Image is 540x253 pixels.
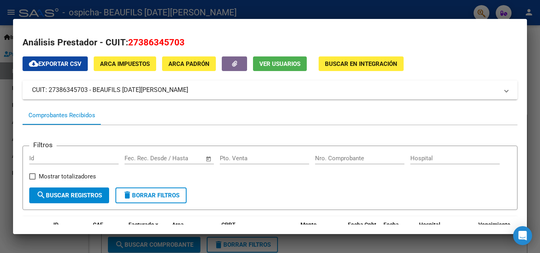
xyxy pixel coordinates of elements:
datatable-header-cell: Vencimiento Auditoría [475,216,511,251]
span: Mostrar totalizadores [39,172,96,181]
span: 27386345703 [128,37,185,47]
span: Fecha Recibido [383,221,406,237]
div: Open Intercom Messenger [513,226,532,245]
span: Area [172,221,184,228]
mat-expansion-panel-header: CUIT: 27386345703 - BEAUFILS [DATE][PERSON_NAME] [23,81,517,99]
button: ARCA Padrón [162,56,216,71]
div: Comprobantes Recibidos [28,111,95,120]
button: Buscar en Integración [319,56,404,71]
span: Borrar Filtros [123,192,179,199]
button: Buscar Registros [29,187,109,203]
button: ARCA Impuestos [94,56,156,71]
mat-icon: search [36,190,46,200]
span: Fecha Cpbt [348,221,376,228]
span: Buscar en Integración [325,60,397,67]
mat-panel-title: CUIT: 27386345703 - BEAUFILS [DATE][PERSON_NAME] [32,85,498,95]
datatable-header-cell: Fecha Cpbt [345,216,380,251]
input: Fecha inicio [125,155,157,162]
button: Exportar CSV [23,56,88,71]
datatable-header-cell: CAE [90,216,125,251]
span: Buscar Registros [36,192,102,199]
h2: Análisis Prestador - CUIT: [23,36,517,49]
button: Ver Usuarios [253,56,307,71]
mat-icon: cloud_download [29,59,38,68]
mat-icon: delete [123,190,132,200]
h3: Filtros [29,140,57,150]
button: Borrar Filtros [115,187,187,203]
span: ARCA Impuestos [100,60,150,67]
span: Exportar CSV [29,60,81,67]
span: Monto [300,221,317,228]
datatable-header-cell: ID [50,216,90,251]
span: CAE [93,221,103,228]
span: ARCA Padrón [168,60,210,67]
datatable-header-cell: Monto [297,216,345,251]
datatable-header-cell: CPBT [218,216,297,251]
span: Ver Usuarios [259,60,300,67]
button: Open calendar [204,154,213,163]
datatable-header-cell: Facturado x Orden De [125,216,169,251]
datatable-header-cell: Hospital [416,216,475,251]
datatable-header-cell: Fecha Recibido [380,216,416,251]
span: Hospital [419,221,440,228]
span: ID [53,221,59,228]
datatable-header-cell: Area [169,216,218,251]
span: CPBT [221,221,236,228]
input: Fecha fin [164,155,202,162]
span: Vencimiento Auditoría [478,221,510,237]
span: Facturado x Orden De [128,221,158,237]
